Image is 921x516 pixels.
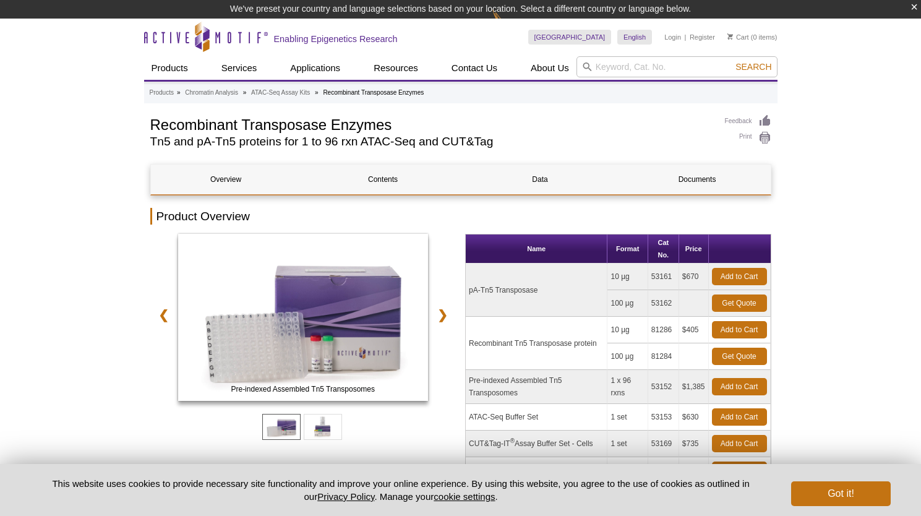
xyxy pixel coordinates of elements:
a: Add to Cart [712,321,767,338]
input: Keyword, Cat. No. [576,56,777,77]
a: Chromatin Analysis [185,87,238,98]
td: 53164 [648,457,679,484]
td: 53152 [648,370,679,404]
a: Register [690,33,715,41]
th: Name [466,234,607,264]
td: 16 rxns [607,457,648,484]
td: 1 set [607,431,648,457]
td: Pre-indexed Assembled Tn5 Transposomes [466,370,607,404]
td: 81284 [648,343,679,370]
th: Format [607,234,648,264]
img: Pre-indexed Assembled Tn5 Transposomes [178,234,429,401]
td: 53153 [648,404,679,431]
a: Cart [727,33,749,41]
a: Privacy Policy [317,491,374,502]
td: ATAC-Seq Buffer Set [466,404,607,431]
a: Applications [283,56,348,80]
td: $370 [679,457,709,484]
li: » [243,89,247,96]
a: Add to Cart [712,268,767,285]
a: ❮ [150,301,177,329]
a: Contact Us [444,56,505,80]
button: Search [732,61,775,72]
td: Recombinant Tn5 Transposase protein [466,317,607,370]
li: | [685,30,687,45]
li: » [177,89,181,96]
td: 10 µg [607,317,648,343]
button: Got it! [791,481,890,506]
span: Search [735,62,771,72]
span: Pre-indexed Assembled Tn5 Transposomes [181,383,426,395]
td: 1 set [607,404,648,431]
td: 100 µg [607,290,648,317]
a: ATAC-Seq Kit [178,234,429,405]
sup: ® [510,437,515,444]
td: pA-Tn5 Transposase [466,264,607,317]
td: CUT&Tag-IT Assay Buffer Set - Cells [466,431,607,457]
th: Price [679,234,709,264]
img: Your Cart [727,33,733,40]
li: Recombinant Transposase Enzymes [323,89,424,96]
a: Get Quote [712,295,767,312]
td: 10 µg [607,264,648,290]
a: Resources [366,56,426,80]
h1: Recombinant Transposase Enzymes [150,114,713,133]
td: 53169 [648,431,679,457]
a: English [617,30,652,45]
td: 53162 [648,290,679,317]
th: Cat No. [648,234,679,264]
a: Products [150,87,174,98]
p: This website uses cookies to provide necessary site functionality and improve your online experie... [31,477,771,503]
a: Add to Cart [712,462,767,479]
a: Print [725,131,771,145]
a: Add to Cart [712,378,767,395]
h2: Tn5 and pA-Tn5 proteins for 1 to 96 rxn ATAC-Seq and CUT&Tag [150,136,713,147]
li: (0 items) [727,30,777,45]
img: Change Here [492,9,525,38]
td: $630 [679,404,709,431]
a: ❯ [429,301,456,329]
a: Feedback [725,114,771,128]
td: 81286 [648,317,679,343]
a: About Us [523,56,576,80]
a: ATAC-Seq Assay Kits [251,87,310,98]
td: 53161 [648,264,679,290]
a: Products [144,56,195,80]
h2: Product Overview [150,208,771,225]
td: CUT&Tag-IT Assembled pA-Tn5 Transposomes [466,457,607,510]
h2: Enabling Epigenetics Research [274,33,398,45]
a: Add to Cart [712,408,767,426]
button: cookie settings [434,491,495,502]
a: Overview [151,165,301,194]
td: $735 [679,431,709,457]
a: Contents [308,165,458,194]
td: $1,385 [679,370,709,404]
a: Documents [622,165,773,194]
td: $405 [679,317,709,343]
a: Add to Cart [712,435,767,452]
td: $670 [679,264,709,290]
a: [GEOGRAPHIC_DATA] [528,30,612,45]
a: Data [465,165,615,194]
a: Get Quote [712,348,767,365]
a: Login [664,33,681,41]
td: 100 µg [607,343,648,370]
li: » [315,89,319,96]
a: Services [214,56,265,80]
td: 1 x 96 rxns [607,370,648,404]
